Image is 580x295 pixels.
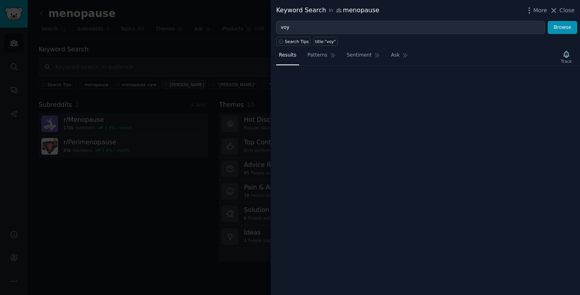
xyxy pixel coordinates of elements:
span: Search Tips [285,39,309,44]
a: Results [276,49,299,65]
span: More [533,6,547,15]
button: Browse [548,21,577,34]
span: Close [559,6,574,15]
span: Patterns [307,52,327,59]
div: title:"voy" [315,39,336,44]
a: Ask [388,49,411,65]
button: Close [550,6,574,15]
span: in [329,7,333,14]
span: Results [279,52,296,59]
span: Ask [391,52,400,59]
a: Sentiment [344,49,383,65]
button: Search Tips [276,37,311,46]
a: title:"voy" [313,37,338,46]
button: More [525,6,547,15]
a: Patterns [305,49,338,65]
div: Keyword Search menopause [276,6,379,15]
span: Sentiment [347,52,372,59]
input: Try a keyword related to your business [276,21,545,34]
